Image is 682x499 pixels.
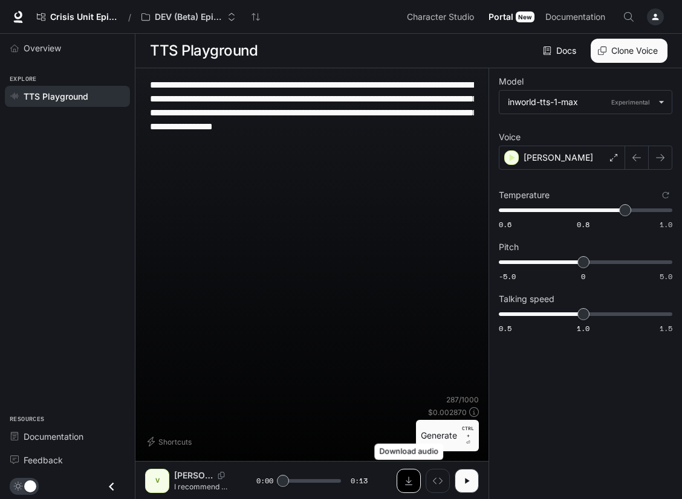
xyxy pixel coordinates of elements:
[499,243,519,251] p: Pitch
[499,271,516,282] span: -5.0
[123,11,136,24] div: /
[508,96,652,108] div: inworld-tts-1-max
[577,323,589,333] span: 1.0
[24,479,36,492] span: Dark mode toggle
[5,37,130,59] a: Overview
[416,420,479,451] button: GenerateCTRL +⏎
[446,394,479,405] p: 287 / 1000
[136,5,241,29] button: Open workspace menu
[499,133,521,141] p: Voice
[499,219,511,230] span: 0.6
[31,5,123,29] a: Crisis Unit Episode 1
[24,42,61,54] span: Overview
[591,39,667,63] button: Clone Voice
[5,86,130,107] a: TTS Playground
[213,472,230,479] button: Copy Voice ID
[660,219,672,230] span: 1.0
[545,10,605,25] span: Documentation
[462,425,474,439] p: CTRL +
[428,407,467,417] p: $ 0.002870
[426,469,450,493] button: Inspect
[407,10,474,25] span: Character Studio
[244,5,268,29] button: Sync workspaces
[499,323,511,333] span: 0.5
[499,295,554,303] p: Talking speed
[50,12,118,22] span: Crisis Unit Episode 1
[397,469,421,493] button: Download audio
[174,481,232,492] p: I recommend we disclose the kidnapping to the hostage taker immediately. His sister represents hi...
[256,475,273,487] span: 0:00
[489,10,513,25] span: Portal
[541,39,581,63] a: Docs
[374,443,443,460] div: Download audio
[24,90,88,103] span: TTS Playground
[659,188,672,202] button: Reset to default
[499,91,672,114] div: inworld-tts-1-maxExperimental
[581,271,585,282] span: 0
[150,39,258,63] h1: TTS Playground
[174,469,213,481] p: [PERSON_NAME]
[145,432,196,451] button: Shortcuts
[402,5,482,29] a: Character Studio
[499,191,550,199] p: Temperature
[617,5,641,29] button: Open Command Menu
[155,12,222,22] p: DEV (Beta) Episode 1 - Crisis Unit
[541,5,614,29] a: Documentation
[516,11,534,22] div: New
[98,474,125,499] button: Close drawer
[24,430,83,443] span: Documentation
[660,323,672,333] span: 1.5
[148,471,167,491] div: V
[24,454,63,466] span: Feedback
[577,219,589,230] span: 0.8
[609,97,652,108] p: Experimental
[484,5,539,29] a: PortalNew
[524,152,593,164] p: [PERSON_NAME]
[5,426,130,447] a: Documentation
[660,271,672,282] span: 5.0
[351,475,368,487] span: 0:13
[499,77,524,86] p: Model
[462,425,474,446] p: ⏎
[5,449,130,471] a: Feedback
